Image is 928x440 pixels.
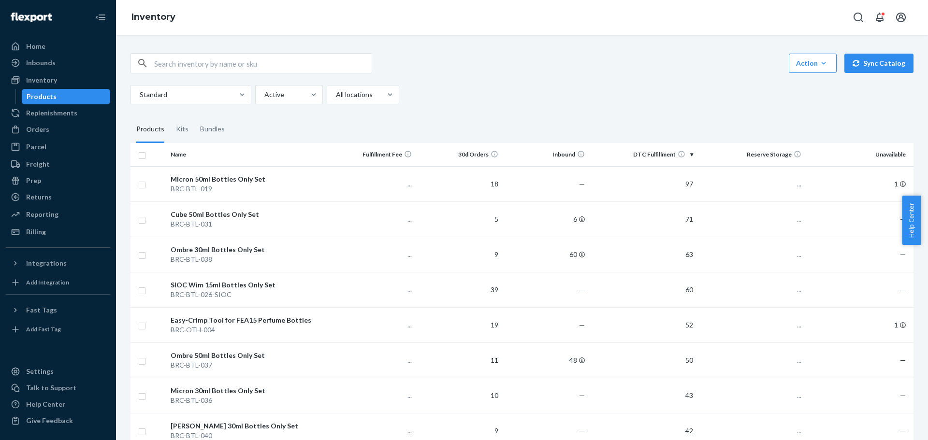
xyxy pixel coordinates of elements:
[6,275,110,290] a: Add Integration
[416,307,502,342] td: 19
[579,391,585,399] span: —
[416,272,502,307] td: 39
[579,285,585,294] span: —
[6,380,110,396] a: Talk to Support
[701,250,801,259] p: ...
[416,166,502,201] td: 18
[6,55,110,71] a: Inbounds
[26,258,67,268] div: Integrations
[124,3,183,31] ol: breadcrumbs
[6,364,110,379] a: Settings
[902,196,921,245] span: Help Center
[589,342,697,378] td: 50
[171,290,325,299] div: BRC-BTL-026-SIOC
[697,143,805,166] th: Reserve Storage
[789,54,837,73] button: Action
[416,378,502,413] td: 10
[849,8,868,27] button: Open Search Box
[589,143,697,166] th: DTC Fulfillment
[900,426,906,435] span: —
[26,108,77,118] div: Replenishments
[26,278,69,286] div: Add Integration
[26,192,52,202] div: Returns
[6,322,110,337] a: Add Fast Tag
[701,179,801,189] p: ...
[26,367,54,376] div: Settings
[6,72,110,88] a: Inventory
[26,325,61,333] div: Add Fast Tag
[26,42,45,51] div: Home
[333,391,412,400] p: ...
[579,180,585,188] span: —
[502,237,589,272] td: 60
[27,92,57,101] div: Products
[171,360,325,370] div: BRC-BTL-037
[171,245,325,255] div: Ombre 30ml Bottles Only Set
[171,210,325,219] div: Cube 50ml Bottles Only Set
[891,8,911,27] button: Open account menu
[171,174,325,184] div: Micron 50ml Bottles Only Set
[200,116,225,143] div: Bundles
[589,272,697,307] td: 60
[26,75,57,85] div: Inventory
[335,90,336,99] input: All locations
[701,320,801,330] p: ...
[502,201,589,237] td: 6
[26,399,65,409] div: Help Center
[900,356,906,364] span: —
[329,143,416,166] th: Fulfillment Fee
[701,355,801,365] p: ...
[701,391,801,400] p: ...
[6,139,110,155] a: Parcel
[6,122,110,137] a: Orders
[6,105,110,121] a: Replenishments
[701,214,801,224] p: ...
[26,125,49,134] div: Orders
[171,396,325,405] div: BRC-BTL-036
[171,219,325,229] div: BRC-BTL-031
[6,189,110,205] a: Returns
[805,143,913,166] th: Unavailable
[26,58,56,68] div: Inbounds
[11,13,52,22] img: Flexport logo
[6,413,110,428] button: Give Feedback
[805,166,913,201] td: 1
[6,397,110,412] a: Help Center
[171,386,325,396] div: Micron 30ml Bottles Only Set
[154,54,372,73] input: Search inventory by name or sku
[26,305,57,315] div: Fast Tags
[333,250,412,259] p: ...
[176,116,188,143] div: Kits
[333,426,412,436] p: ...
[416,201,502,237] td: 5
[502,342,589,378] td: 48
[171,421,325,431] div: [PERSON_NAME] 30ml Bottles Only Set
[171,325,325,335] div: BRC-OTH-004
[870,8,889,27] button: Open notifications
[333,320,412,330] p: ...
[26,176,41,185] div: Prep
[131,12,175,22] a: Inventory
[900,391,906,399] span: —
[416,237,502,272] td: 9
[6,255,110,271] button: Integrations
[333,214,412,224] p: ...
[171,315,325,325] div: Easy-Crimp Tool for FEA15 Perfume Bottles
[333,285,412,295] p: ...
[6,207,110,222] a: Reporting
[91,8,110,27] button: Close Navigation
[796,58,829,68] div: Action
[26,383,76,393] div: Talk to Support
[171,280,325,290] div: SIOC Wim 15ml Bottles Only Set
[589,237,697,272] td: 63
[6,224,110,240] a: Billing
[579,426,585,435] span: —
[263,90,264,99] input: Active
[589,307,697,342] td: 52
[171,184,325,194] div: BRC-BTL-019
[589,201,697,237] td: 71
[26,210,58,219] div: Reporting
[701,285,801,295] p: ...
[139,90,140,99] input: Standard
[589,378,697,413] td: 43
